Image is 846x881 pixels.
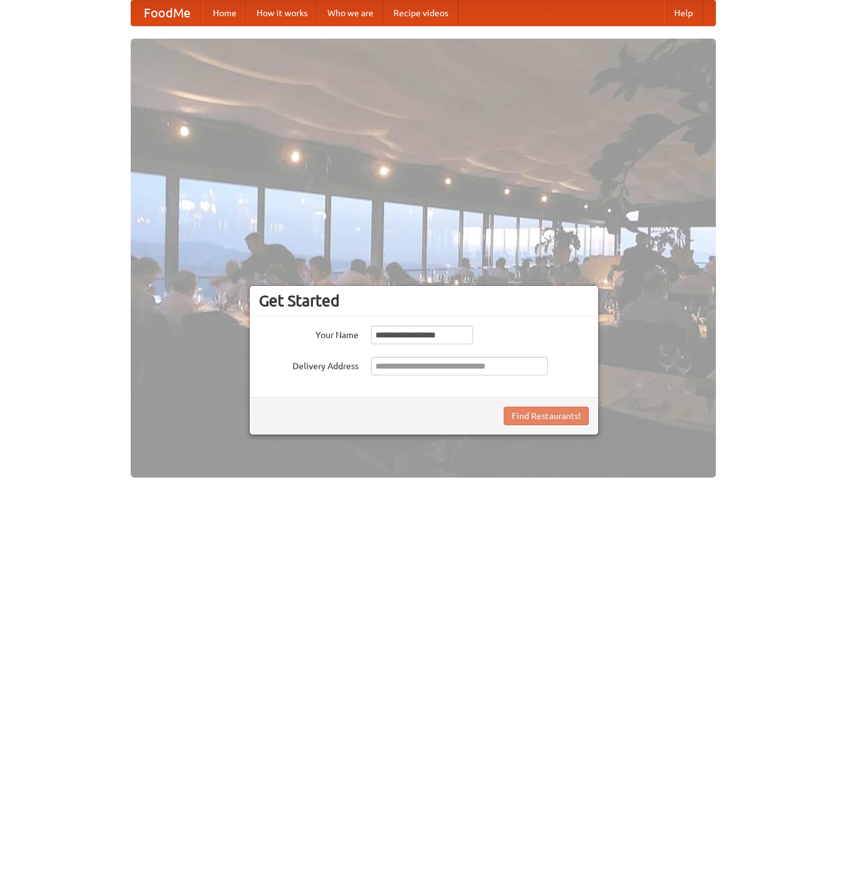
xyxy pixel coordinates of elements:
[203,1,247,26] a: Home
[259,291,589,310] h3: Get Started
[247,1,317,26] a: How it works
[259,357,359,372] label: Delivery Address
[259,326,359,341] label: Your Name
[317,1,383,26] a: Who we are
[664,1,703,26] a: Help
[504,407,589,425] button: Find Restaurants!
[383,1,458,26] a: Recipe videos
[131,1,203,26] a: FoodMe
